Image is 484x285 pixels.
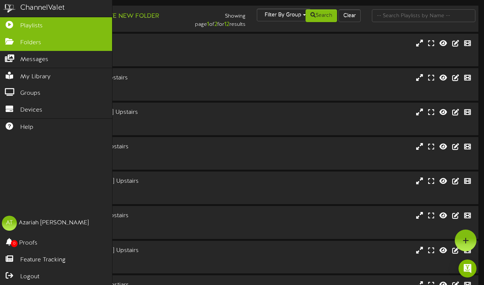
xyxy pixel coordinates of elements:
[30,74,208,82] div: Q2 1 [PERSON_NAME] Upstairs
[30,48,208,54] div: Landscape ( 16:9 )
[20,39,41,47] span: Folders
[20,123,33,132] span: Help
[20,73,51,81] span: My Library
[30,186,208,192] div: Landscape ( 16:9 )
[30,151,208,158] div: Landscape ( 16:9 )
[19,219,89,227] div: Azariah [PERSON_NAME]
[30,227,208,233] div: # 10134
[30,89,208,95] div: # 10133
[30,158,208,164] div: # 10135
[30,255,208,261] div: Landscape ( 16:9 )
[257,9,311,21] button: Filter By Group
[11,240,18,247] span: 0
[459,260,477,278] div: Open Intercom Messenger
[30,261,208,268] div: # 10138
[372,9,475,22] input: -- Search Playlists by Name --
[20,3,65,13] div: ChannelValet
[30,212,208,220] div: Q2 3 [PERSON_NAME] Upstairs
[224,21,229,28] strong: 12
[30,177,208,186] div: Q2 2 [GEOGRAPHIC_DATA] Upstairs
[214,21,217,28] strong: 2
[20,273,39,281] span: Logout
[20,89,40,98] span: Groups
[30,123,208,130] div: # 10139
[207,21,209,28] strong: 1
[20,256,66,264] span: Feature Tracking
[87,12,161,21] button: Create New Folder
[306,9,337,22] button: Search
[30,143,208,151] div: Q2 2 [PERSON_NAME] Upstairs
[30,192,208,198] div: # 10143
[30,108,208,117] div: Q2 1 [GEOGRAPHIC_DATA] Upstairs
[175,9,251,29] div: Showing page of for results
[19,239,37,248] span: Proofs
[20,106,42,115] span: Devices
[20,22,43,30] span: Playlists
[30,246,208,255] div: Q2 3 [GEOGRAPHIC_DATA] Upstairs
[30,117,208,123] div: Landscape ( 16:9 )
[30,54,208,61] div: # 10144
[30,39,208,48] div: Q1 Lobby
[2,216,17,231] div: AT
[30,82,208,89] div: Landscape ( 16:9 )
[20,55,48,64] span: Messages
[30,220,208,227] div: Landscape ( 16:9 )
[339,9,361,22] button: Clear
